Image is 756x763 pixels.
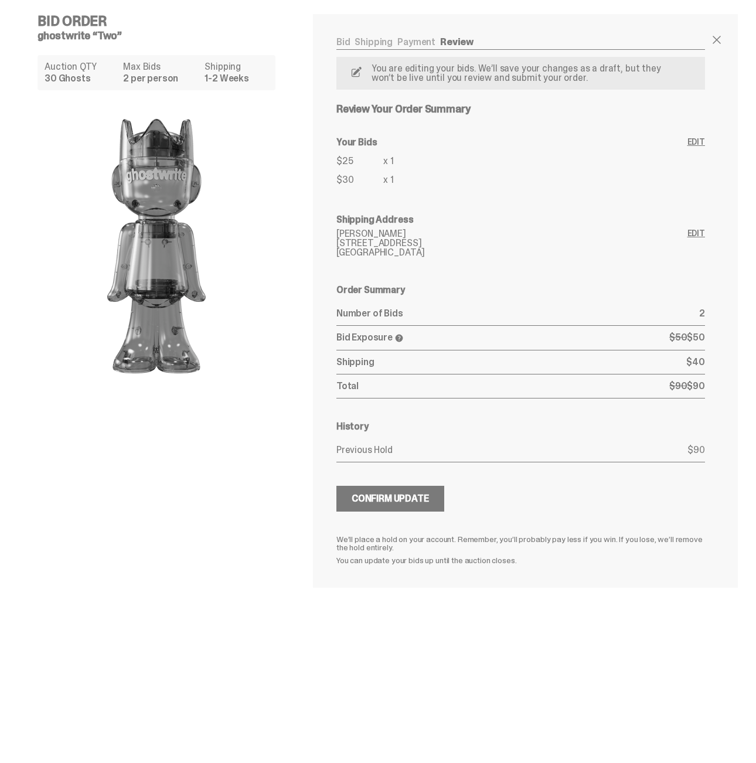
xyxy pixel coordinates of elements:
[336,556,705,564] p: You can update your bids up until the auction closes.
[336,215,705,224] h6: Shipping Address
[205,74,268,83] dd: 1-2 Weeks
[336,156,383,166] p: $25
[687,445,705,455] p: $90
[336,138,687,147] h6: Your Bids
[669,333,705,343] p: $50
[669,381,705,391] p: $90
[336,309,699,318] p: Number of Bids
[383,156,394,166] p: x 1
[336,333,669,343] p: Bid Exposure
[699,309,705,318] p: 2
[336,535,705,551] p: We’ll place a hold on your account. Remember, you’ll probably pay less if you win. If you lose, w...
[205,62,268,71] dt: Shipping
[336,381,669,391] p: Total
[669,331,687,343] span: $50
[336,104,705,114] h5: Review Your Order Summary
[45,74,116,83] dd: 30 Ghosts
[355,36,393,48] a: Shipping
[687,229,705,262] a: Edit
[686,357,705,367] p: $40
[336,285,705,295] h6: Order Summary
[352,494,429,503] div: Confirm Update
[669,380,687,392] span: $90
[367,64,669,83] p: You are editing your bids. We’ll save your changes as a draft, but they won’t be live until you r...
[383,175,394,185] p: x 1
[336,36,350,48] a: Bid
[336,175,383,185] p: $30
[687,138,705,192] a: Edit
[45,62,116,71] dt: Auction QTY
[336,486,444,512] button: Confirm Update
[38,30,285,41] h5: ghostwrite “Two”
[336,229,687,239] p: [PERSON_NAME]
[123,74,197,83] dd: 2 per person
[336,357,687,367] p: Shipping
[123,62,197,71] dt: Max Bids
[336,239,687,248] p: [STREET_ADDRESS]
[336,248,687,257] p: [GEOGRAPHIC_DATA]
[39,100,274,393] img: product image
[38,14,285,28] h4: Bid Order
[336,422,705,431] h6: History
[440,36,474,48] a: Review
[336,445,688,455] p: Previous Hold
